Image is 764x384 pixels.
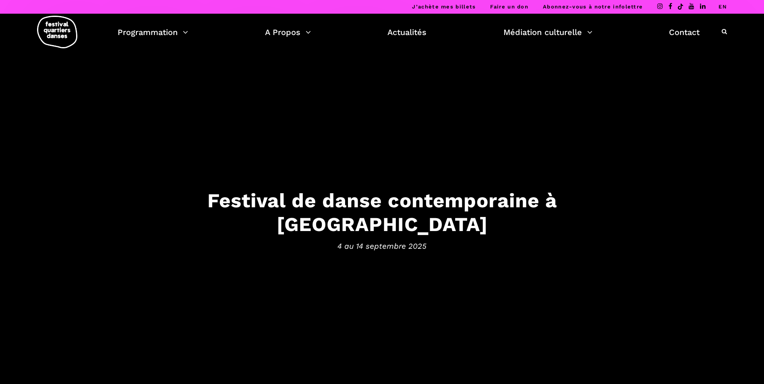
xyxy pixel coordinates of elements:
[37,16,77,48] img: logo-fqd-med
[118,25,188,39] a: Programmation
[133,189,632,236] h3: Festival de danse contemporaine à [GEOGRAPHIC_DATA]
[490,4,528,10] a: Faire un don
[265,25,311,39] a: A Propos
[543,4,643,10] a: Abonnez-vous à notre infolettre
[669,25,700,39] a: Contact
[503,25,592,39] a: Médiation culturelle
[133,240,632,252] span: 4 au 14 septembre 2025
[387,25,427,39] a: Actualités
[412,4,476,10] a: J’achète mes billets
[718,4,727,10] a: EN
